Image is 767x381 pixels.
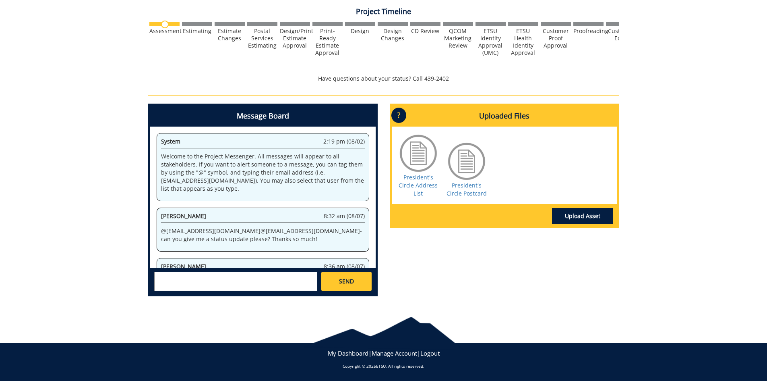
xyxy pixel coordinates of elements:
div: Design/Print Estimate Approval [280,27,310,49]
a: Upload Asset [552,208,613,224]
div: Estimating [182,27,212,35]
span: SEND [339,277,354,285]
div: CD Review [410,27,440,35]
h4: Uploaded Files [392,106,617,127]
p: Have questions about your status? Call 439-2402 [148,75,619,83]
a: President's Circle Postcard [447,181,487,197]
p: ? [391,108,406,123]
a: President's Circle Address List [399,173,438,197]
p: Welcome to the Project Messenger. All messages will appear to all stakeholders. If you want to al... [161,152,365,193]
div: Print-Ready Estimate Approval [312,27,343,56]
a: SEND [321,272,371,291]
span: 8:36 am (08/07) [324,262,365,271]
span: [PERSON_NAME] [161,212,206,220]
textarea: messageToSend [154,272,317,291]
span: System [161,137,180,145]
h4: Project Timeline [148,8,619,16]
div: ETSU Identity Approval (UMC) [475,27,506,56]
div: Customer Proof Approval [541,27,571,49]
div: Proofreading [573,27,604,35]
span: 2:19 pm (08/02) [323,137,365,146]
span: 8:32 am (08/07) [324,212,365,220]
h4: Message Board [150,106,376,127]
div: Assessment [149,27,180,35]
div: Estimate Changes [215,27,245,42]
a: My Dashboard [328,349,368,357]
p: @ [EMAIL_ADDRESS][DOMAIN_NAME] @ [EMAIL_ADDRESS][DOMAIN_NAME] - can you give me a status update p... [161,227,365,243]
img: no [161,21,169,28]
div: ETSU Health Identity Approval [508,27,538,56]
div: Design [345,27,375,35]
div: Postal Services Estimating [247,27,277,49]
a: Logout [420,349,440,357]
div: Customer Edits [606,27,636,42]
div: Design Changes [378,27,408,42]
a: Manage Account [372,349,417,357]
span: [PERSON_NAME] [161,262,206,270]
div: QCOM Marketing Review [443,27,473,49]
a: ETSU [376,363,386,369]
